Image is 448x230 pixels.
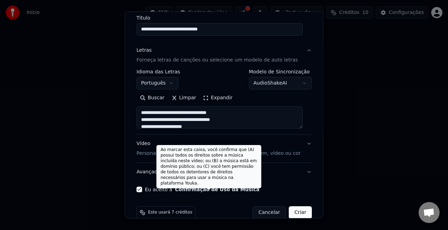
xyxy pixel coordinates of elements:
[289,206,312,219] button: Criar
[136,57,298,64] p: Forneça letras de canções ou selecione um modelo de auto letras
[136,150,301,157] p: Personalize o vídeo de [PERSON_NAME]: use imagem, vídeo ou cor
[168,92,199,103] button: Limpar
[136,135,312,163] button: VídeoPersonalize o vídeo de [PERSON_NAME]: use imagem, vídeo ou cor
[199,92,236,103] button: Expandir
[136,140,301,157] div: Vídeo
[136,92,168,103] button: Buscar
[136,69,312,134] div: LetrasForneça letras de canções ou selecione um modelo de auto letras
[136,15,312,20] label: Título
[248,69,311,74] label: Modelo de Sincronização
[136,69,180,74] label: Idioma das Letras
[145,187,259,192] label: Eu aceito a
[136,41,312,69] button: LetrasForneça letras de canções ou selecione um modelo de auto letras
[136,163,312,181] button: Avançado
[148,210,192,215] span: Este usará 7 créditos
[175,187,259,192] button: Eu aceito a
[252,206,286,219] button: Cancelar
[156,145,261,188] div: Ao marcar esta caixa, você confirma que (A) possui todos os direitos sobre a música incluída nest...
[136,47,152,54] div: Letras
